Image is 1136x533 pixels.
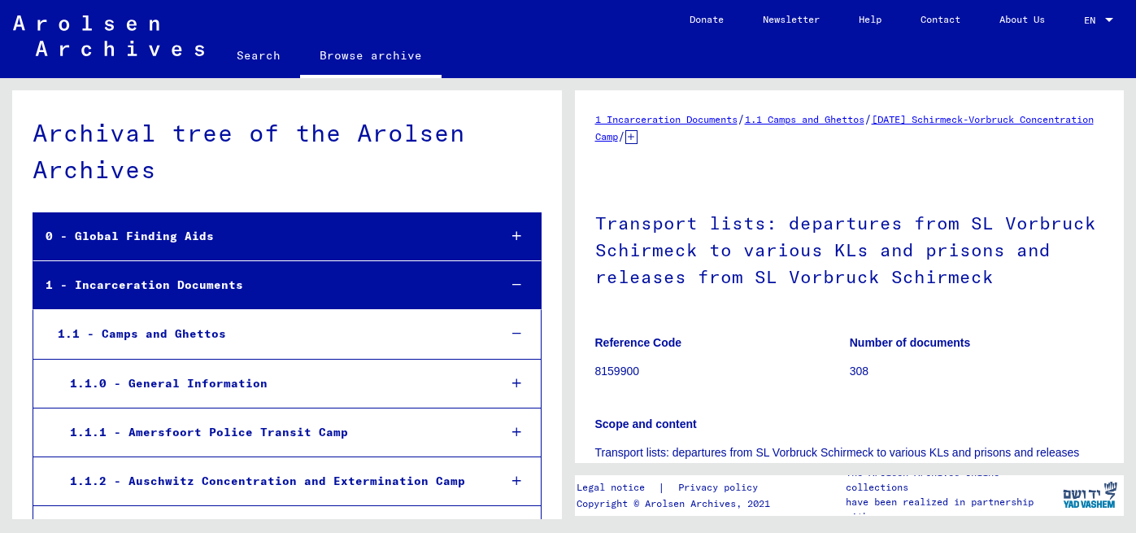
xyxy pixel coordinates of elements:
[738,111,745,126] span: /
[595,363,849,380] p: 8159900
[46,318,485,350] div: 1.1 - Camps and Ghettos
[33,115,542,188] div: Archival tree of the Arolsen Archives
[864,111,872,126] span: /
[577,479,658,496] a: Legal notice
[300,36,442,78] a: Browse archive
[618,129,625,143] span: /
[33,221,485,252] div: 0 - Global Finding Aids
[846,495,1055,524] p: have been realized in partnership with
[13,15,204,56] img: Arolsen_neg.svg
[595,336,682,349] b: Reference Code
[745,113,864,125] a: 1.1 Camps and Ghettos
[58,368,485,400] div: 1.1.0 - General Information
[33,269,485,301] div: 1 - Incarceration Documents
[595,186,1104,311] h1: Transport lists: departures from SL Vorbruck Schirmeck to various KLs and prisons and releases fr...
[595,417,697,430] b: Scope and content
[595,113,738,125] a: 1 Incarceration Documents
[595,444,1104,478] p: Transport lists: departures from SL Vorbruck Schirmeck to various KLs and prisons and releases fr...
[58,465,485,497] div: 1.1.2 - Auschwitz Concentration and Extermination Camp
[577,496,777,511] p: Copyright © Arolsen Archives, 2021
[665,479,777,496] a: Privacy policy
[217,36,300,75] a: Search
[58,417,485,448] div: 1.1.1 - Amersfoort Police Transit Camp
[850,336,971,349] b: Number of documents
[846,465,1055,495] p: The Arolsen Archives online collections
[577,479,777,496] div: |
[850,363,1103,380] p: 308
[1084,15,1102,26] span: EN
[1060,474,1121,515] img: yv_logo.png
